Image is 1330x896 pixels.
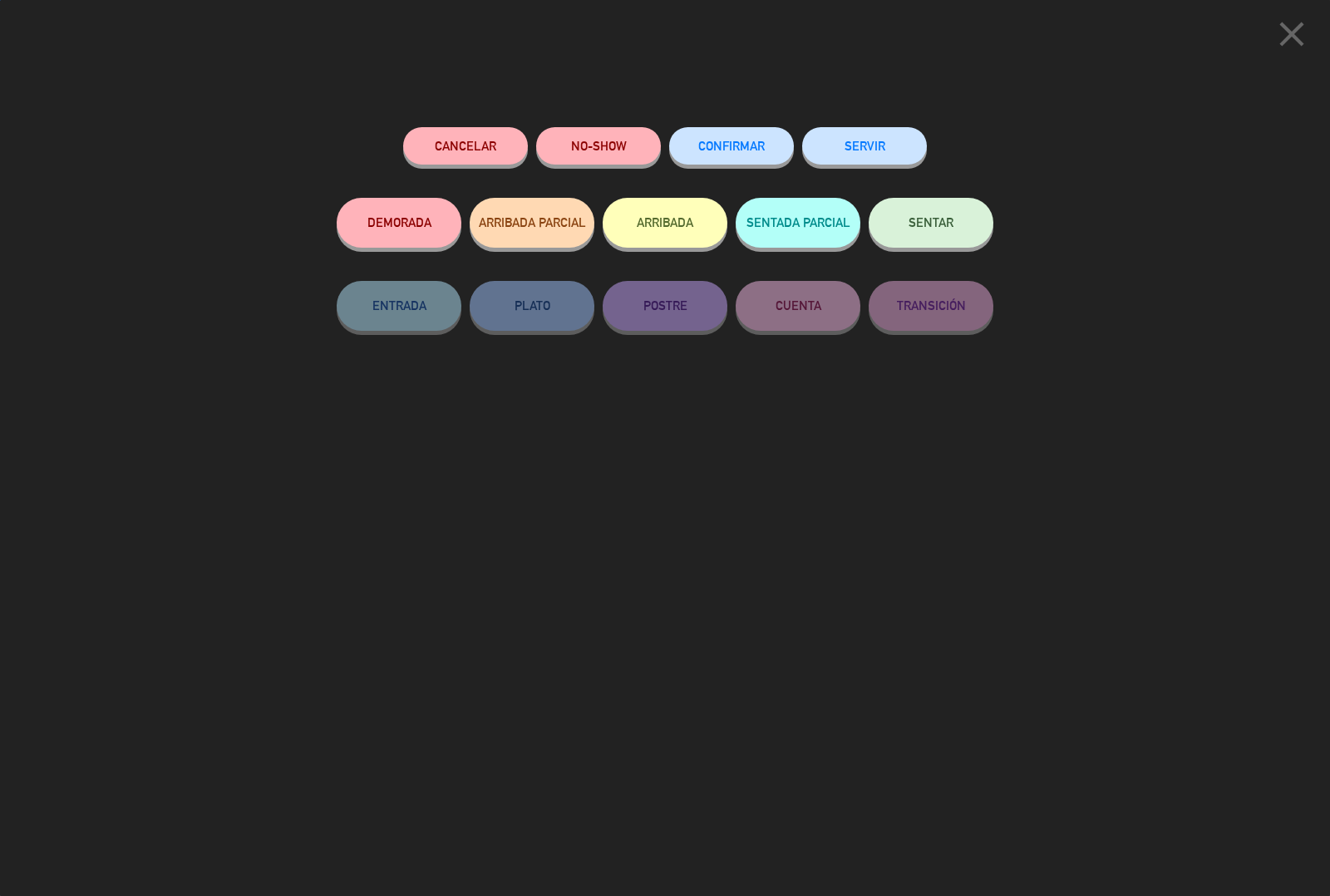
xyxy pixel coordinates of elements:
button: ENTRADA [337,281,461,331]
span: CONFIRMAR [698,139,765,153]
button: SENTADA PARCIAL [736,198,860,248]
button: POSTRE [603,281,727,331]
button: SERVIR [802,127,927,165]
button: Cancelar [403,127,528,165]
button: SENTAR [869,198,993,248]
button: ARRIBADA PARCIAL [470,198,594,248]
i: close [1271,13,1313,55]
button: CUENTA [736,281,860,331]
button: PLATO [470,281,594,331]
button: NO-SHOW [536,127,661,165]
button: ARRIBADA [603,198,727,248]
button: TRANSICIÓN [869,281,993,331]
span: SENTAR [909,215,953,229]
span: ARRIBADA PARCIAL [479,215,586,229]
button: DEMORADA [337,198,461,248]
button: close [1266,12,1318,62]
button: CONFIRMAR [669,127,794,165]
